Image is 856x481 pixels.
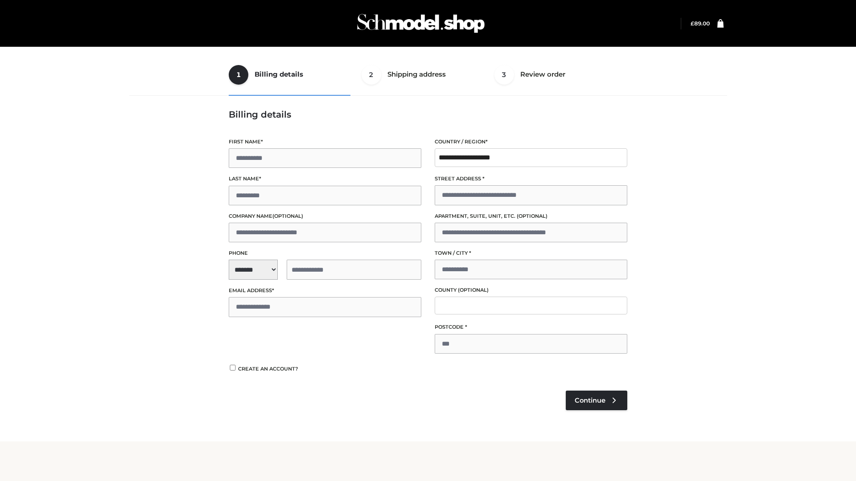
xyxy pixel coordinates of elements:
[517,213,547,219] span: (optional)
[272,213,303,219] span: (optional)
[458,287,489,293] span: (optional)
[354,6,488,41] img: Schmodel Admin 964
[691,20,710,27] a: £89.00
[435,286,627,294] label: County
[691,20,710,27] bdi: 89.00
[435,249,627,257] label: Town / City
[238,366,298,372] span: Create an account?
[566,391,627,410] a: Continue
[435,138,627,146] label: Country / Region
[229,286,421,295] label: Email address
[435,212,627,220] label: Apartment, suite, unit, etc.
[229,212,421,220] label: Company name
[575,396,605,404] span: Continue
[435,323,627,331] label: Postcode
[229,175,421,183] label: Last name
[435,175,627,183] label: Street address
[229,109,627,120] h3: Billing details
[691,20,694,27] span: £
[229,249,421,257] label: Phone
[229,365,237,371] input: Create an account?
[229,138,421,146] label: First name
